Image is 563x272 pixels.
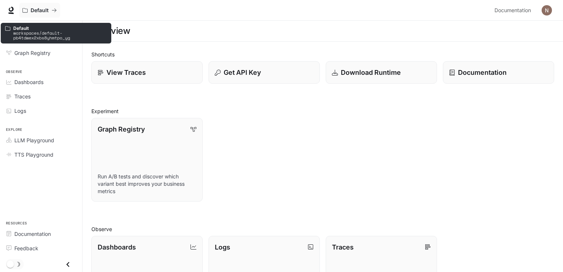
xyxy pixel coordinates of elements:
[7,260,14,268] span: Dark mode toggle
[14,78,43,86] span: Dashboards
[224,67,261,77] p: Get API Key
[494,6,531,15] span: Documentation
[14,244,38,252] span: Feedback
[91,50,554,58] h2: Shortcuts
[542,5,552,15] img: User avatar
[91,225,554,233] h2: Observe
[60,257,76,272] button: Close drawer
[3,76,79,88] a: Dashboards
[31,7,49,14] p: Default
[91,118,203,202] a: Graph RegistryRun A/B tests and discover which variant best improves your business metrics
[14,93,31,100] span: Traces
[326,61,437,84] a: Download Runtime
[3,148,79,161] a: TTS Playground
[3,134,79,147] a: LLM Playground
[458,67,507,77] p: Documentation
[209,61,320,84] button: Get API Key
[14,151,53,158] span: TTS Playground
[341,67,401,77] p: Download Runtime
[14,136,54,144] span: LLM Playground
[13,31,107,40] p: workspaces/default-pb4tdwex2xbs8yhmtpo_yg
[539,3,554,18] button: User avatar
[443,61,554,84] a: Documentation
[215,242,230,252] p: Logs
[19,3,60,18] button: All workspaces
[91,107,554,115] h2: Experiment
[98,242,136,252] p: Dashboards
[14,49,50,57] span: Graph Registry
[3,242,79,255] a: Feedback
[91,61,203,84] a: View Traces
[3,90,79,103] a: Traces
[14,107,26,115] span: Logs
[98,124,145,134] p: Graph Registry
[3,227,79,240] a: Documentation
[14,230,51,238] span: Documentation
[3,46,79,59] a: Graph Registry
[106,67,146,77] p: View Traces
[332,242,354,252] p: Traces
[98,173,196,195] p: Run A/B tests and discover which variant best improves your business metrics
[13,26,107,31] p: Default
[492,3,536,18] a: Documentation
[3,104,79,117] a: Logs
